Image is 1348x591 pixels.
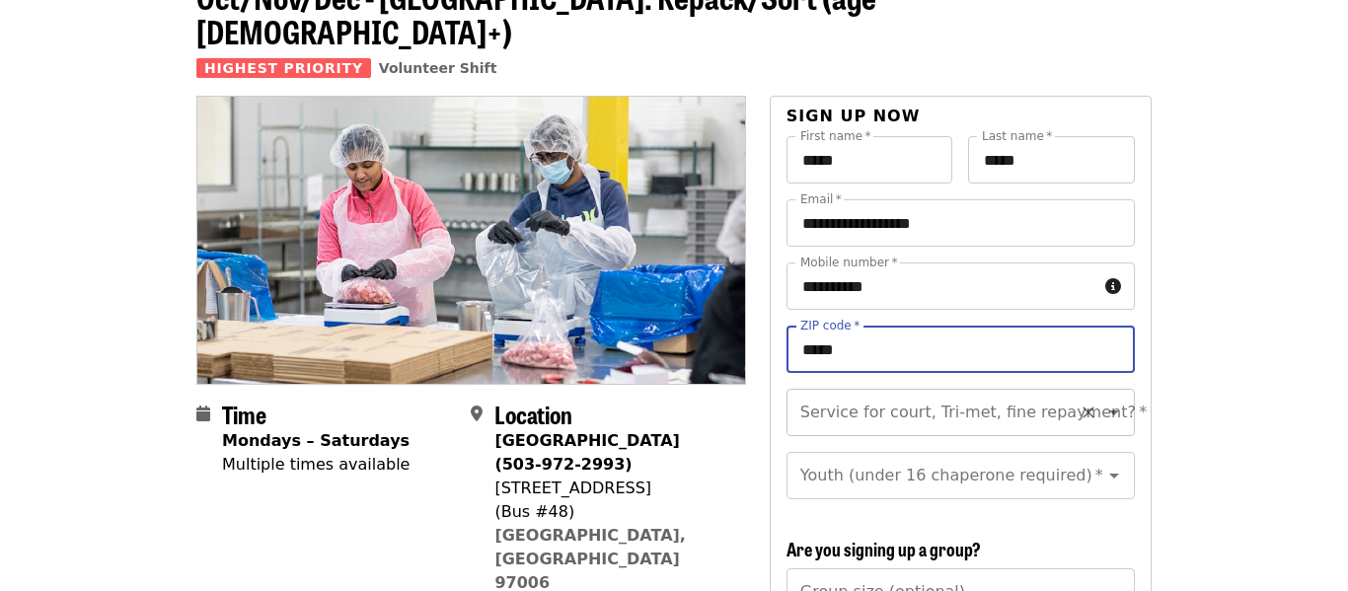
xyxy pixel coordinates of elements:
[1105,277,1121,296] i: circle-info icon
[196,405,210,423] i: calendar icon
[379,60,497,76] a: Volunteer Shift
[786,326,1135,373] input: ZIP code
[786,136,953,184] input: First name
[800,130,871,142] label: First name
[800,257,897,268] label: Mobile number
[471,405,483,423] i: map-marker-alt icon
[982,130,1052,142] label: Last name
[196,58,371,78] span: Highest Priority
[222,453,410,477] div: Multiple times available
[1100,462,1128,489] button: Open
[222,397,266,431] span: Time
[968,136,1135,184] input: Last name
[786,199,1135,247] input: Email
[494,397,572,431] span: Location
[786,107,921,125] span: Sign up now
[800,193,842,205] label: Email
[494,431,679,474] strong: [GEOGRAPHIC_DATA] (503-972-2993)
[494,500,729,524] div: (Bus #48)
[222,431,410,450] strong: Mondays – Saturdays
[197,97,745,383] img: Oct/Nov/Dec - Beaverton: Repack/Sort (age 10+) organized by Oregon Food Bank
[1100,399,1128,426] button: Open
[786,536,981,561] span: Are you signing up a group?
[800,320,860,332] label: ZIP code
[1075,399,1102,426] button: Clear
[494,477,729,500] div: [STREET_ADDRESS]
[786,262,1097,310] input: Mobile number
